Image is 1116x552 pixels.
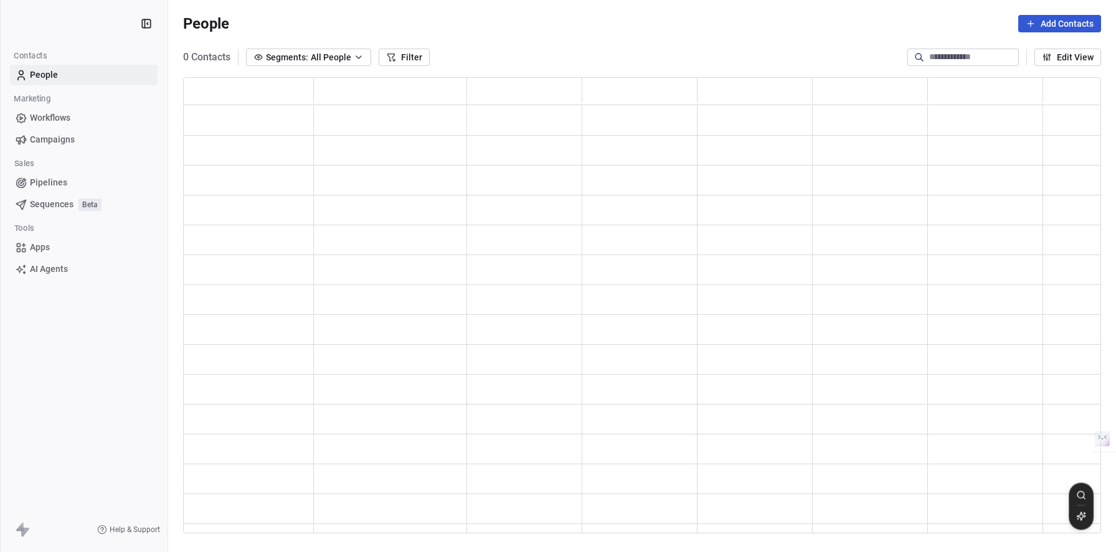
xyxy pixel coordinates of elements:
[311,51,351,64] span: All People
[110,525,160,535] span: Help & Support
[10,194,158,215] a: SequencesBeta
[183,50,230,65] span: 0 Contacts
[78,199,102,211] span: Beta
[30,133,75,146] span: Campaigns
[30,111,70,124] span: Workflows
[266,51,308,64] span: Segments:
[10,108,158,128] a: Workflows
[30,198,73,211] span: Sequences
[30,241,50,254] span: Apps
[10,172,158,193] a: Pipelines
[10,129,158,150] a: Campaigns
[10,237,158,258] a: Apps
[30,176,67,189] span: Pipelines
[97,525,160,535] a: Help & Support
[10,65,158,85] a: People
[379,49,430,66] button: Filter
[8,47,52,65] span: Contacts
[30,263,68,276] span: AI Agents
[1018,15,1101,32] button: Add Contacts
[183,14,229,33] span: People
[30,68,58,82] span: People
[9,154,39,173] span: Sales
[10,259,158,279] a: AI Agents
[1034,49,1101,66] button: Edit View
[8,90,56,108] span: Marketing
[9,219,39,238] span: Tools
